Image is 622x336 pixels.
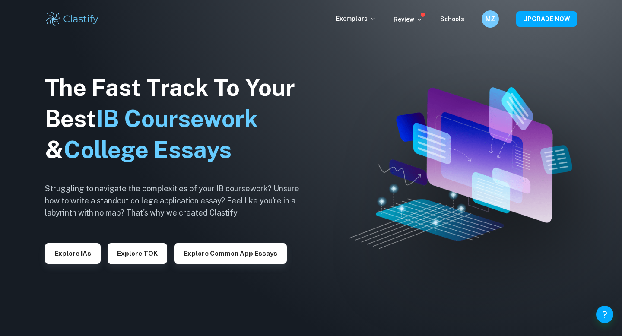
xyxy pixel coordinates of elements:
[108,249,167,257] a: Explore TOK
[45,72,313,165] h1: The Fast Track To Your Best &
[486,14,495,24] h6: MZ
[440,16,464,22] a: Schools
[63,136,232,163] span: College Essays
[349,87,572,248] img: Clastify hero
[482,10,499,28] button: MZ
[336,14,376,23] p: Exemplars
[394,15,423,24] p: Review
[516,11,577,27] button: UPGRADE NOW
[174,249,287,257] a: Explore Common App essays
[45,183,313,219] h6: Struggling to navigate the complexities of your IB coursework? Unsure how to write a standout col...
[108,243,167,264] button: Explore TOK
[96,105,258,132] span: IB Coursework
[174,243,287,264] button: Explore Common App essays
[45,249,101,257] a: Explore IAs
[596,306,613,323] button: Help and Feedback
[45,10,100,28] img: Clastify logo
[45,243,101,264] button: Explore IAs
